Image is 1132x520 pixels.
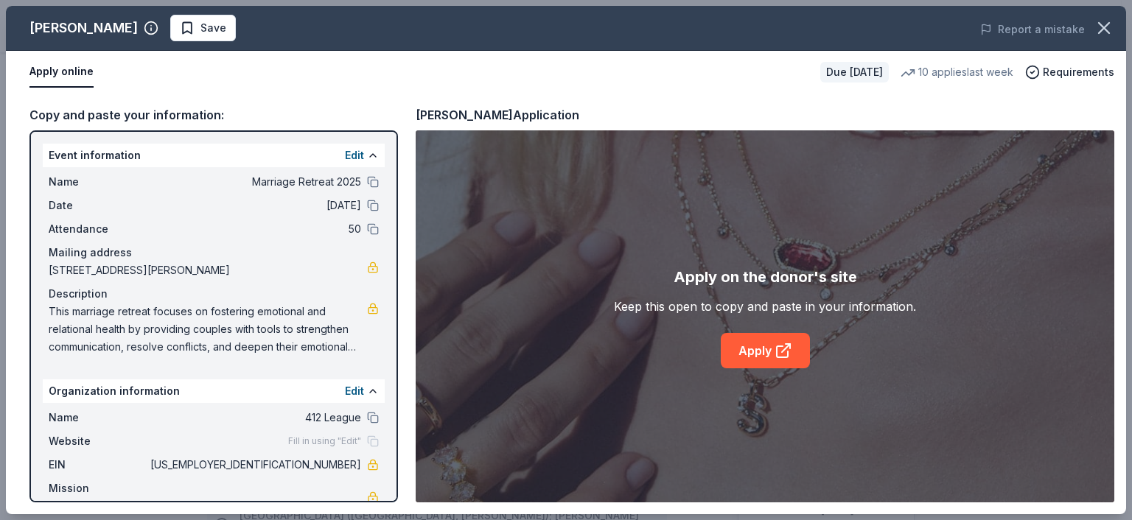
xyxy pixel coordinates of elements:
div: Description [49,285,379,303]
div: Apply on the donor's site [674,265,857,289]
span: Date [49,197,147,214]
button: Edit [345,147,364,164]
span: Mission statement [49,479,147,515]
div: 10 applies last week [901,63,1013,81]
span: [DATE] [147,197,361,214]
div: Event information [43,144,385,167]
span: EIN [49,456,147,474]
span: [STREET_ADDRESS][PERSON_NAME] [49,261,367,279]
span: [US_EMPLOYER_IDENTIFICATION_NUMBER] [147,456,361,474]
span: 412 League [147,409,361,426]
button: Edit [345,382,364,400]
span: Marriage Retreat 2025 [147,173,361,191]
div: Mailing address [49,244,379,261]
div: Organization information [43,379,385,403]
div: Copy and paste your information: [29,105,398,124]
span: 50 [147,220,361,238]
button: Requirements [1025,63,1114,81]
button: Report a mistake [980,21,1085,38]
div: Keep this open to copy and paste in your information. [614,298,916,315]
div: Due [DATE] [820,62,889,82]
span: Attendance [49,220,147,238]
a: Apply [721,333,810,368]
span: Save [200,19,226,37]
span: Name [49,173,147,191]
button: Apply online [29,57,94,88]
button: Save [170,15,236,41]
span: Website [49,432,147,450]
div: [PERSON_NAME] Application [416,105,579,124]
span: Requirements [1043,63,1114,81]
span: Name [49,409,147,426]
span: Fill in using "Edit" [288,435,361,447]
div: [PERSON_NAME] [29,16,138,40]
span: This marriage retreat focuses on fostering emotional and relational health by providing couples w... [49,303,367,356]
